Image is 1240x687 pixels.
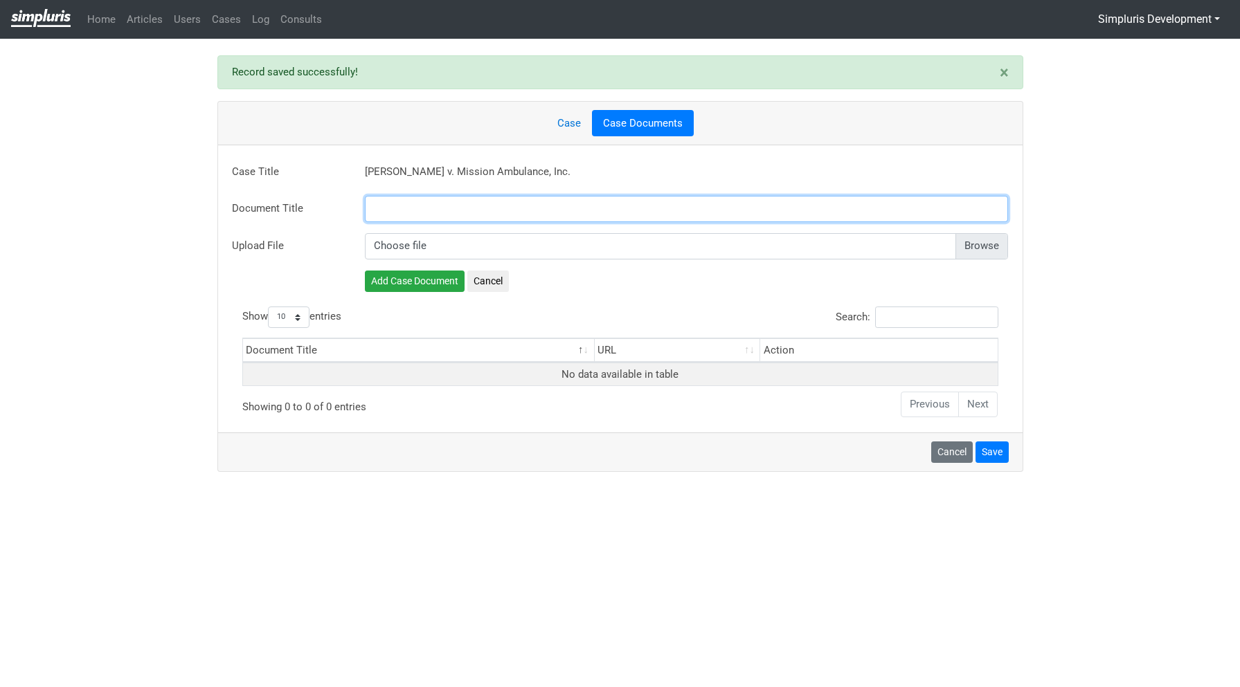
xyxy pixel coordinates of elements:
[268,306,309,328] select: Showentries
[976,441,1009,463] button: Save
[836,306,998,328] label: Search:
[365,159,570,185] label: [PERSON_NAME] v. Mission Ambulance, Inc.
[243,363,998,385] td: No data available in table
[365,271,465,292] button: Add Case Document
[222,159,354,185] label: Case Title
[246,6,275,33] a: Log
[11,9,71,27] img: Privacy-class-action
[243,338,595,363] th: Document Title: activate to sort column descending
[986,56,1023,89] button: ×
[222,196,354,222] label: Document Title
[232,64,358,80] label: Record saved successfully!
[242,306,341,328] label: Show entries
[467,271,509,292] button: Cancel
[82,6,121,33] a: Home
[592,110,694,137] a: Case Documents
[595,338,761,363] th: URL: activate to sort column ascending
[875,306,998,328] input: Search:
[760,338,997,363] th: Action
[546,110,592,137] a: Case
[168,6,206,33] a: Users
[1089,6,1229,33] button: Simpluris Development
[121,6,168,33] a: Articles
[206,6,246,33] a: Cases
[275,6,327,33] a: Consults
[242,390,546,414] div: Showing 0 to 0 of 0 entries
[931,441,973,463] a: Cancel
[222,233,354,259] label: Upload File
